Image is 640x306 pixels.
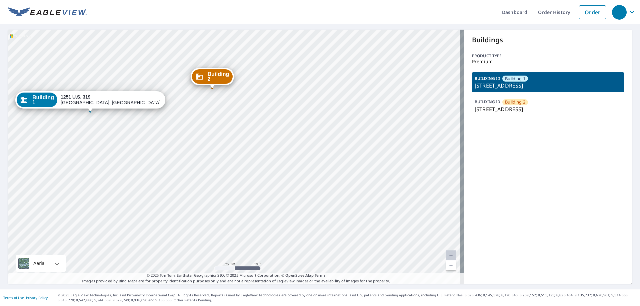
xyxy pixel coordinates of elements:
strong: 1251 U.S. 319 [61,94,91,100]
div: Dropped pin, building Building 2, Commercial property, 1251 U.S. 319 Thomasville, GA 31792 [190,68,234,89]
span: Building 1 [32,95,54,105]
span: © 2025 TomTom, Earthstar Geographics SIO, © 2025 Microsoft Corporation, © [147,273,326,278]
p: BUILDING ID [475,99,500,105]
p: Buildings [472,35,624,45]
a: Terms of Use [3,295,24,300]
p: Images provided by Bing Maps are for property identification purposes only and are not a represen... [8,273,464,284]
div: [GEOGRAPHIC_DATA], [GEOGRAPHIC_DATA] 31792 [61,94,161,106]
p: Premium [472,59,624,64]
span: Building 1 [505,76,525,82]
img: EV Logo [8,7,87,17]
a: Order [579,5,606,19]
p: BUILDING ID [475,76,500,81]
div: Aerial [16,255,66,272]
p: © 2025 Eagle View Technologies, Inc. and Pictometry International Corp. All Rights Reserved. Repo... [58,293,637,303]
p: Product type [472,53,624,59]
a: OpenStreetMap [285,273,313,278]
a: Current Level 20, Zoom Out [446,260,456,270]
span: Building 2 [505,99,525,105]
a: Privacy Policy [26,295,48,300]
div: Dropped pin, building Building 1, Commercial property, 1251 U.S. 319 Thomasville, GA 31792 [15,91,165,112]
p: | [3,296,48,300]
span: Building 2 [207,72,229,82]
p: [STREET_ADDRESS] [475,82,621,90]
a: Current Level 20, Zoom In Disabled [446,250,456,260]
a: Terms [315,273,326,278]
p: [STREET_ADDRESS] [475,105,621,113]
div: Aerial [31,255,48,272]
